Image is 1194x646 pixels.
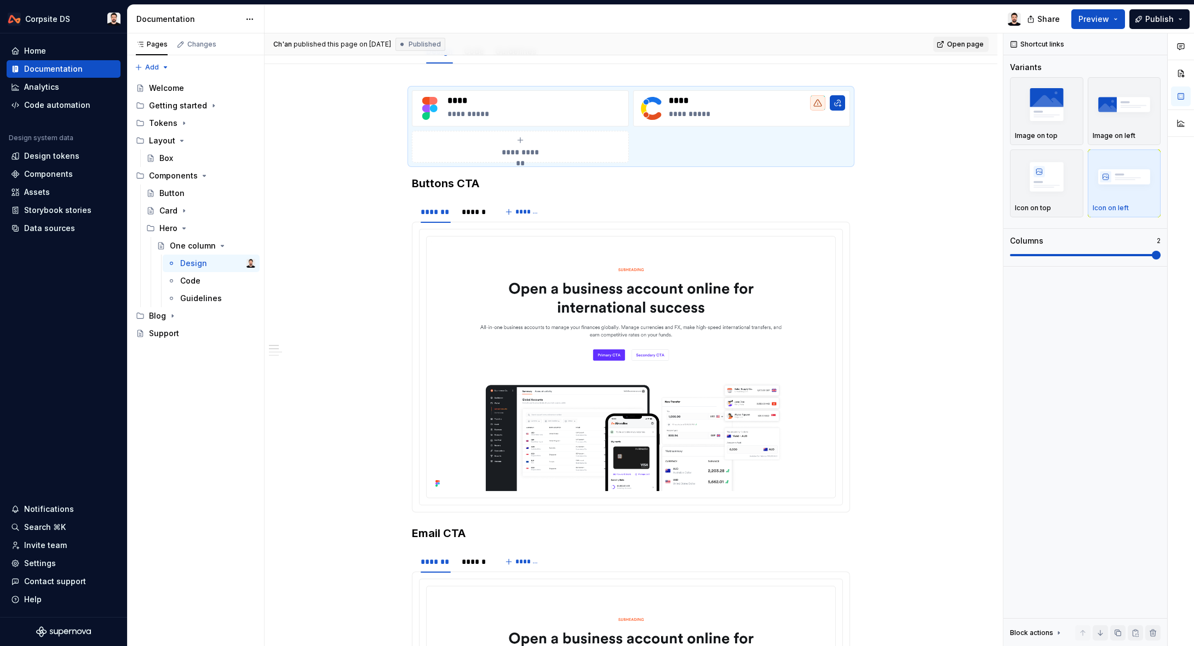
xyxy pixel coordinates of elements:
[142,220,260,237] div: Hero
[1088,77,1161,145] button: placeholderImage on left
[24,223,75,234] div: Data sources
[149,118,177,129] div: Tokens
[7,60,120,78] a: Documentation
[8,13,21,26] img: 0733df7c-e17f-4421-95a9-ced236ef1ff0.png
[1010,625,1063,641] div: Block actions
[24,169,73,180] div: Components
[1015,131,1058,140] p: Image on top
[145,63,159,72] span: Add
[24,504,74,515] div: Notifications
[36,626,91,637] svg: Supernova Logo
[638,95,664,122] img: 8b6f384c-4acd-4bd7-b9fb-cfd4338d3bf2.svg
[1010,149,1083,217] button: placeholderIcon on top
[131,79,260,342] div: Page tree
[159,223,177,234] div: Hero
[7,573,120,590] button: Contact support
[24,594,42,605] div: Help
[7,183,120,201] a: Assets
[1088,149,1161,217] button: placeholderIcon on left
[7,220,120,237] a: Data sources
[136,40,168,49] div: Pages
[24,540,67,551] div: Invite team
[187,40,216,49] div: Changes
[1010,62,1042,73] div: Variants
[412,176,850,191] h3: Buttons CTA
[149,170,198,181] div: Components
[24,100,90,111] div: Code automation
[422,39,457,62] div: Design
[149,135,175,146] div: Layout
[7,201,120,219] a: Storybook stories
[7,555,120,572] a: Settings
[25,14,70,25] div: Corpsite DS
[1078,14,1109,25] span: Preview
[1015,204,1051,212] p: Icon on top
[180,258,207,269] div: Design
[24,151,79,161] div: Design tokens
[159,205,177,216] div: Card
[1145,14,1174,25] span: Publish
[131,167,260,184] div: Components
[933,37,989,52] a: Open page
[1015,84,1078,124] img: placeholder
[142,202,260,220] a: Card
[107,13,120,26] img: Ch'an
[246,259,255,268] img: Ch'an
[24,45,46,56] div: Home
[9,134,73,142] div: Design system data
[152,237,260,255] a: One column
[1093,157,1156,197] img: placeholder
[149,310,166,321] div: Blog
[7,78,120,96] a: Analytics
[131,79,260,97] a: Welcome
[1015,157,1078,197] img: placeholder
[1010,628,1053,637] div: Block actions
[1008,13,1021,26] img: Ch'an
[294,40,391,49] div: published this page on [DATE]
[1010,77,1083,145] button: placeholderImage on top
[1010,235,1043,246] div: Columns
[131,325,260,342] a: Support
[417,95,443,122] img: 600a6a5d-384a-4919-ae54-ad8c4a961593.svg
[7,96,120,114] a: Code automation
[1037,14,1060,25] span: Share
[419,229,843,505] section-item: Desktop
[131,307,260,325] div: Blog
[24,82,59,93] div: Analytics
[1093,84,1156,124] img: placeholder
[149,100,207,111] div: Getting started
[24,187,50,198] div: Assets
[7,165,120,183] a: Components
[947,40,984,49] span: Open page
[136,14,240,25] div: Documentation
[273,40,292,49] span: Ch'an
[1157,237,1161,245] p: 2
[7,147,120,165] a: Design tokens
[131,114,260,132] div: Tokens
[163,255,260,272] a: DesignCh'an
[159,188,185,199] div: Button
[2,7,125,31] button: Corpsite DSCh'an
[412,526,850,541] h3: Email CTA
[170,240,216,251] div: One column
[7,500,120,518] button: Notifications
[180,293,222,304] div: Guidelines
[7,42,120,60] a: Home
[142,149,260,167] a: Box
[142,184,260,202] a: Button
[131,97,260,114] div: Getting started
[163,272,260,290] a: Code
[7,537,120,554] a: Invite team
[7,591,120,608] button: Help
[131,60,173,75] button: Add
[24,64,83,74] div: Documentation
[149,328,179,339] div: Support
[1071,9,1125,29] button: Preview
[131,132,260,149] div: Layout
[159,153,173,164] div: Box
[149,83,184,94] div: Welcome
[24,205,91,216] div: Storybook stories
[1129,9,1190,29] button: Publish
[24,558,56,569] div: Settings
